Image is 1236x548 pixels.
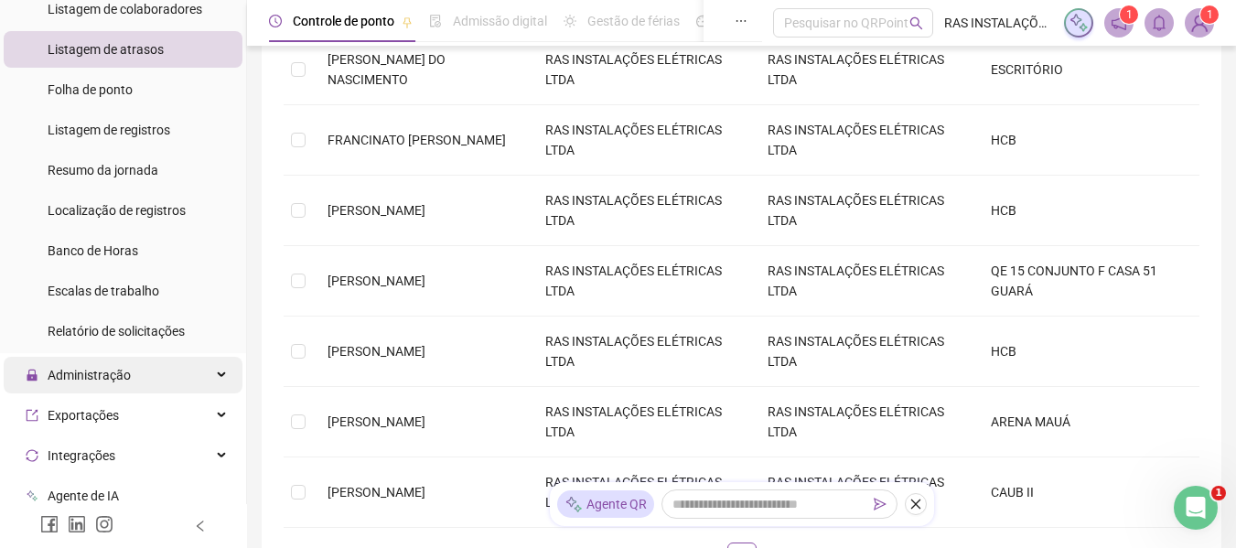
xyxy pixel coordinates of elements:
[564,15,576,27] span: sun
[48,203,186,218] span: Localização de registros
[976,35,1199,105] td: ESCRITÓRIO
[48,284,159,298] span: Escalas de trabalho
[1200,5,1219,24] sup: Atualize o seu contato no menu Meus Dados
[909,16,923,30] span: search
[48,82,133,97] span: Folha de ponto
[48,408,119,423] span: Exportações
[95,515,113,533] span: instagram
[976,317,1199,387] td: HCB
[587,14,680,28] span: Gestão de férias
[48,489,119,503] span: Agente de IA
[735,15,747,27] span: ellipsis
[531,35,753,105] td: RAS INSTALAÇÕES ELÉTRICAS LTDA
[531,317,753,387] td: RAS INSTALAÇÕES ELÉTRICAS LTDA
[26,409,38,422] span: export
[40,515,59,533] span: facebook
[1186,9,1213,37] img: 85064
[531,387,753,457] td: RAS INSTALAÇÕES ELÉTRICAS LTDA
[531,176,753,246] td: RAS INSTALAÇÕES ELÉTRICAS LTDA
[328,274,425,288] span: [PERSON_NAME]
[48,123,170,137] span: Listagem de registros
[26,449,38,462] span: sync
[753,105,975,176] td: RAS INSTALAÇÕES ELÉTRICAS LTDA
[402,16,413,27] span: pushpin
[557,490,654,518] div: Agente QR
[328,52,446,87] span: [PERSON_NAME] DO NASCIMENTO
[1151,15,1167,31] span: bell
[531,246,753,317] td: RAS INSTALAÇÕES ELÉTRICAS LTDA
[753,35,975,105] td: RAS INSTALAÇÕES ELÉTRICAS LTDA
[48,42,164,57] span: Listagem de atrasos
[1120,5,1138,24] sup: 1
[429,15,442,27] span: file-done
[26,369,38,381] span: lock
[293,14,394,28] span: Controle de ponto
[48,2,202,16] span: Listagem de colaboradores
[194,520,207,532] span: left
[48,368,131,382] span: Administração
[696,15,709,27] span: dashboard
[753,457,975,528] td: RAS INSTALAÇÕES ELÉTRICAS LTDA
[68,515,86,533] span: linkedin
[1069,13,1089,33] img: sparkle-icon.fc2bf0ac1784a2077858766a79e2daf3.svg
[48,243,138,258] span: Banco de Horas
[909,498,922,510] span: close
[976,387,1199,457] td: ARENA MAUÁ
[1207,8,1213,21] span: 1
[328,203,425,218] span: [PERSON_NAME]
[976,105,1199,176] td: HCB
[976,176,1199,246] td: HCB
[531,457,753,528] td: RAS INSTALAÇÕES ELÉTRICAS LTDA
[753,176,975,246] td: RAS INSTALAÇÕES ELÉTRICAS LTDA
[1126,8,1133,21] span: 1
[328,344,425,359] span: [PERSON_NAME]
[328,414,425,429] span: [PERSON_NAME]
[48,163,158,177] span: Resumo da jornada
[564,495,583,514] img: sparkle-icon.fc2bf0ac1784a2077858766a79e2daf3.svg
[1211,486,1226,500] span: 1
[944,13,1053,33] span: RAS INSTALAÇÕES ELÉTRICAS LTDA
[453,14,547,28] span: Admissão digital
[753,246,975,317] td: RAS INSTALAÇÕES ELÉTRICAS LTDA
[1174,486,1218,530] iframe: Intercom live chat
[753,317,975,387] td: RAS INSTALAÇÕES ELÉTRICAS LTDA
[1111,15,1127,31] span: notification
[48,324,185,338] span: Relatório de solicitações
[874,498,887,510] span: send
[328,485,425,500] span: [PERSON_NAME]
[48,448,115,463] span: Integrações
[531,105,753,176] td: RAS INSTALAÇÕES ELÉTRICAS LTDA
[328,133,506,147] span: FRANCINATO [PERSON_NAME]
[269,15,282,27] span: clock-circle
[753,387,975,457] td: RAS INSTALAÇÕES ELÉTRICAS LTDA
[976,246,1199,317] td: QE 15 CONJUNTO F CASA 51 GUARÁ
[976,457,1199,528] td: CAUB II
